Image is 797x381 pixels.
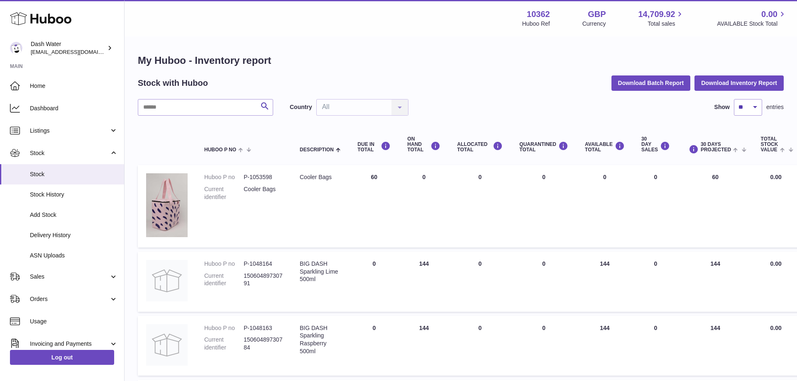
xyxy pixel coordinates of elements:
td: 0 [449,165,511,248]
span: Total stock value [761,136,778,153]
span: Stock History [30,191,118,199]
td: 60 [349,165,399,248]
dt: Huboo P no [204,324,244,332]
dd: 15060489730791 [244,272,283,288]
div: BIG DASH Sparkling Raspberry 500ml [300,324,341,356]
span: 0.00 [770,174,782,180]
div: DUE IN TOTAL [357,141,391,153]
label: Show [714,103,730,111]
span: 14,709.92 [638,9,675,20]
img: product image [146,260,188,301]
dd: P-1048163 [244,324,283,332]
dt: Current identifier [204,272,244,288]
dd: Cooler Bags [244,185,283,201]
span: 0 [542,325,545,331]
dt: Huboo P no [204,173,244,181]
dt: Current identifier [204,336,244,352]
img: product image [146,324,188,366]
span: ASN Uploads [30,252,118,260]
span: Dashboard [30,104,118,112]
td: 144 [678,316,753,376]
img: product image [146,173,188,237]
span: 30 DAYS PROJECTED [701,142,731,153]
span: entries [766,103,784,111]
span: 0.00 [770,325,782,331]
span: Delivery History [30,231,118,239]
td: 0 [633,165,678,248]
span: Description [300,147,334,153]
img: orders@dash-water.com [10,42,22,54]
dd: P-1053598 [244,173,283,181]
button: Download Inventory Report [694,75,784,90]
button: Download Batch Report [611,75,691,90]
span: [EMAIL_ADDRESS][DOMAIN_NAME] [31,49,122,55]
span: Usage [30,318,118,325]
td: 0 [633,316,678,376]
a: 0.00 AVAILABLE Stock Total [717,9,787,28]
span: Listings [30,127,109,135]
td: 144 [399,316,449,376]
div: Currency [582,20,606,28]
strong: GBP [588,9,606,20]
td: 0 [577,165,633,248]
td: 144 [577,316,633,376]
div: ALLOCATED Total [457,141,503,153]
div: BIG DASH Sparkling Lime 500ml [300,260,341,284]
span: 0 [542,174,545,180]
h1: My Huboo - Inventory report [138,54,784,67]
td: 0 [449,252,511,312]
td: 0 [633,252,678,312]
dt: Current identifier [204,185,244,201]
span: 0.00 [770,260,782,267]
span: AVAILABLE Stock Total [717,20,787,28]
h2: Stock with Huboo [138,78,208,89]
a: Log out [10,350,114,365]
td: 60 [678,165,753,248]
span: 0 [542,260,545,267]
span: Sales [30,273,109,281]
div: 30 DAY SALES [641,136,670,153]
span: Stock [30,170,118,178]
td: 0 [399,165,449,248]
a: 14,709.92 Total sales [638,9,685,28]
div: AVAILABLE Total [585,141,625,153]
td: 0 [449,316,511,376]
span: Add Stock [30,211,118,219]
div: ON HAND Total [407,136,440,153]
label: Country [290,103,312,111]
span: Home [30,82,118,90]
span: 0.00 [761,9,777,20]
span: Invoicing and Payments [30,340,109,348]
td: 0 [349,316,399,376]
dd: 15060489730784 [244,336,283,352]
div: Dash Water [31,40,105,56]
dt: Huboo P no [204,260,244,268]
div: Huboo Ref [522,20,550,28]
td: 144 [577,252,633,312]
span: Total sales [648,20,685,28]
span: Orders [30,295,109,303]
td: 0 [349,252,399,312]
strong: 10362 [527,9,550,20]
span: Stock [30,149,109,157]
span: Huboo P no [204,147,236,153]
div: Cooler Bags [300,173,341,181]
div: QUARANTINED Total [519,141,568,153]
dd: P-1048164 [244,260,283,268]
td: 144 [678,252,753,312]
td: 144 [399,252,449,312]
